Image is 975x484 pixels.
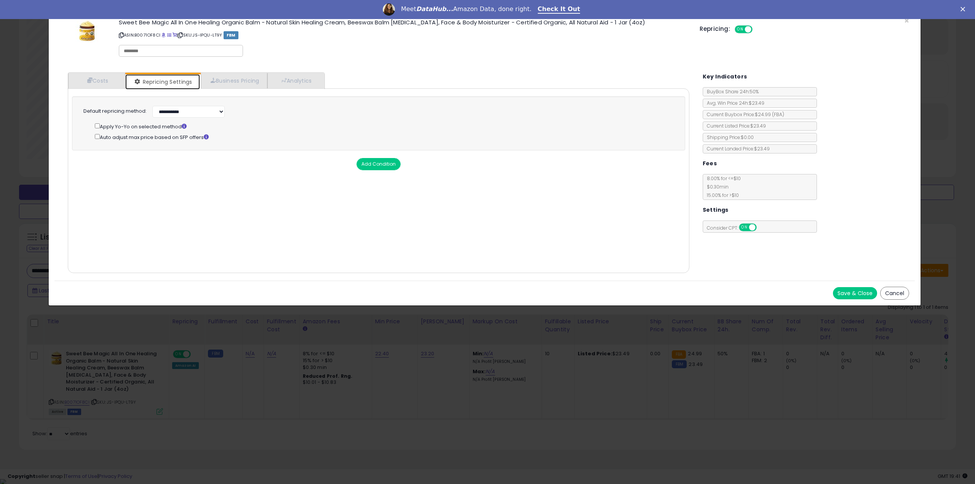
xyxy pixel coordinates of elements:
[700,26,730,32] h5: Repricing:
[735,26,745,33] span: ON
[703,123,766,129] span: Current Listed Price: $23.49
[833,287,877,299] button: Save & Close
[703,88,759,95] span: BuyBox Share 24h: 50%
[538,5,580,14] a: Check It Out
[703,134,754,141] span: Shipping Price: $0.00
[880,287,909,300] button: Cancel
[224,31,239,39] span: FBM
[401,5,532,13] div: Meet Amazon Data, done right.
[703,72,747,81] h5: Key Indicators
[961,7,968,11] div: Close
[119,29,688,41] p: ASIN: B0071OF8CI | SKU: JS-IPQU-LT9Y
[740,224,749,231] span: ON
[703,145,770,152] span: Current Landed Price: $23.49
[267,73,324,88] a: Analytics
[161,32,166,38] a: BuyBox page
[751,26,764,33] span: OFF
[703,100,764,106] span: Avg. Win Price 24h: $23.49
[383,3,395,16] img: Profile image for Georgie
[703,192,739,198] span: 15.00 % for > $10
[167,32,171,38] a: All offer listings
[772,111,784,118] span: ( FBA )
[703,225,767,231] span: Consider CPT:
[755,111,784,118] span: $24.99
[904,15,909,26] span: ×
[75,19,98,42] img: 416udxbIiGL._SL60_.jpg
[703,184,729,190] span: $0.30 min
[356,158,401,170] button: Add Condition
[201,73,267,88] a: Business Pricing
[173,32,177,38] a: Your listing only
[119,19,688,25] h3: Sweet Bee Magic All In One Healing Organic Balm - Natural Skin Healing Cream, Beeswax Balm [MEDIC...
[703,111,784,118] span: Current Buybox Price:
[68,73,125,88] a: Costs
[125,74,200,89] a: Repricing Settings
[95,122,669,131] div: Apply Yo-Yo on selected method
[95,133,669,141] div: Auto adjust max price based on SFP offers
[703,175,741,198] span: 8.00 % for <= $10
[703,205,729,215] h5: Settings
[703,159,717,168] h5: Fees
[83,108,147,115] label: Default repricing method:
[416,5,453,13] i: DataHub...
[755,224,767,231] span: OFF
